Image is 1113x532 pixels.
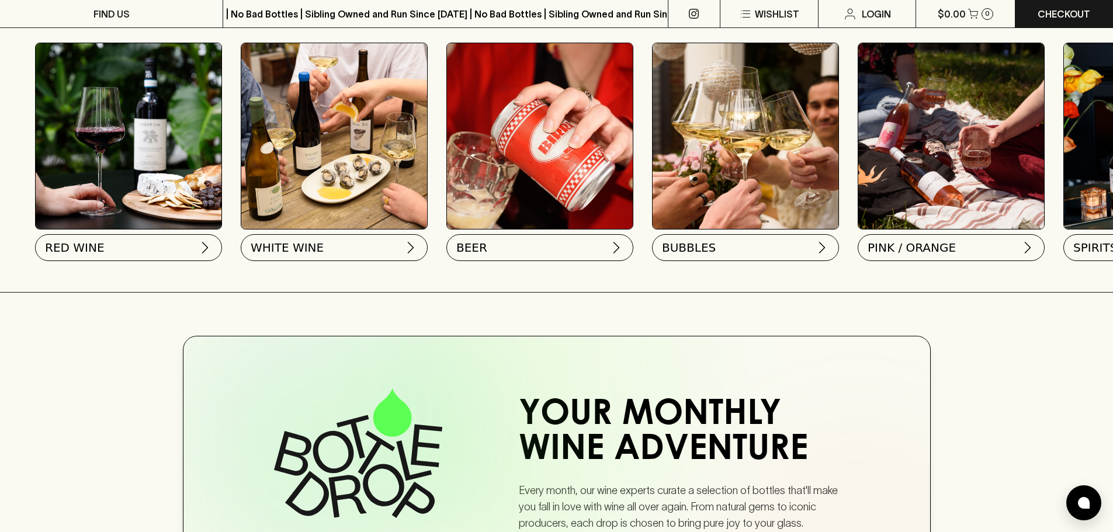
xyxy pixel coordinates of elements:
[858,43,1044,229] img: gospel_collab-2 1
[241,234,428,261] button: WHITE WINE
[198,241,212,255] img: chevron-right.svg
[815,241,829,255] img: chevron-right.svg
[755,7,799,21] p: Wishlist
[241,43,427,229] img: optimise
[868,239,956,256] span: PINK / ORANGE
[274,388,442,518] img: Bottle Drop
[519,482,855,531] p: Every month, our wine experts curate a selection of bottles that'll make you fall in love with wi...
[404,241,418,255] img: chevron-right.svg
[609,241,623,255] img: chevron-right.svg
[938,7,966,21] p: $0.00
[519,398,855,468] h2: Your Monthly Wine Adventure
[35,234,222,261] button: RED WINE
[1021,241,1035,255] img: chevron-right.svg
[662,239,716,256] span: BUBBLES
[1078,497,1090,509] img: bubble-icon
[446,234,633,261] button: BEER
[251,239,324,256] span: WHITE WINE
[858,234,1045,261] button: PINK / ORANGE
[36,43,221,229] img: Red Wine Tasting
[985,11,990,17] p: 0
[652,234,839,261] button: BUBBLES
[447,43,633,229] img: BIRRA_GOOD-TIMES_INSTA-2 1/optimise?auth=Mjk3MjY0ODMzMw__
[653,43,838,229] img: 2022_Festive_Campaign_INSTA-16 1
[45,239,105,256] span: RED WINE
[1038,7,1090,21] p: Checkout
[93,7,130,21] p: FIND US
[456,239,487,256] span: BEER
[862,7,891,21] p: Login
